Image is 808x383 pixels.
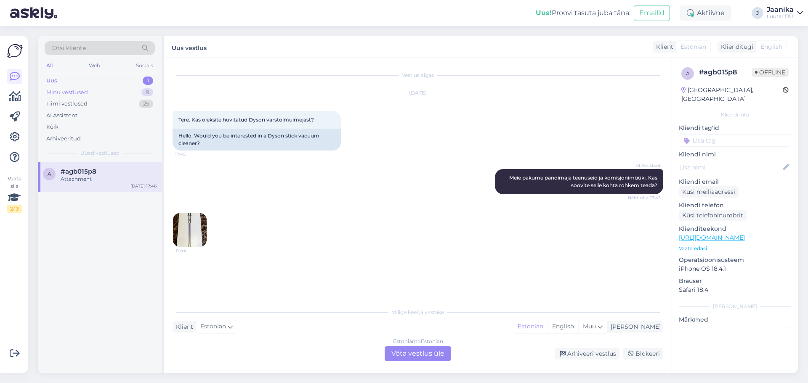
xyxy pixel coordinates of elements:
p: Vaata edasi ... [679,245,791,252]
div: 1 [143,77,153,85]
div: All [45,60,54,71]
input: Lisa tag [679,134,791,147]
p: Kliendi email [679,177,791,186]
div: Kliendi info [679,111,791,119]
span: Uued vestlused [80,149,120,157]
div: Vestlus algas [173,71,663,79]
div: [PERSON_NAME] [679,303,791,310]
span: Nähtud ✓ 17:45 [628,195,661,201]
button: Emailid [634,5,670,21]
a: [URL][DOMAIN_NAME] [679,234,745,241]
span: a [48,171,51,177]
span: Tere. Kas oleksite huvitatud Dyson varstolmuimejast? [178,116,314,123]
span: Meie pakume pandimaja teenuseid ja komisjonimüüki. Kas soovite selle kohta rohkem teada? [509,174,659,188]
span: #agb015p8 [61,168,96,175]
div: # agb015p8 [699,67,752,77]
span: 17:45 [175,151,207,157]
div: Uus [46,77,57,85]
p: Märkmed [679,315,791,324]
div: Aktiivne [680,5,731,21]
p: Safari 18.4 [679,285,791,294]
div: Küsi meiliaadressi [679,186,739,198]
div: English [548,320,578,333]
label: Uus vestlus [172,41,207,53]
div: [DATE] [173,89,663,97]
p: iPhone OS 18.4.1 [679,264,791,273]
span: Estonian [200,322,226,331]
b: Uus! [536,9,552,17]
div: Blokeeri [623,348,663,359]
div: Kõik [46,123,58,131]
span: Estonian [680,42,706,51]
div: Estonian [513,320,548,333]
div: J [752,7,763,19]
div: 25 [139,100,153,108]
div: Proovi tasuta juba täna: [536,8,630,18]
div: Minu vestlused [46,88,88,97]
div: Hello. Would you be interested in a Dyson stick vacuum cleaner? [173,129,341,151]
input: Lisa nimi [679,163,781,172]
div: Vaata siia [7,175,22,213]
span: a [686,70,690,77]
a: JaanikaLuutar OÜ [767,6,803,20]
p: Kliendi nimi [679,150,791,159]
p: Operatsioonisüsteem [679,256,791,264]
span: Otsi kliente [52,44,86,53]
div: Võta vestlus üle [385,346,451,361]
div: [DATE] 17:46 [130,183,157,189]
div: [PERSON_NAME] [607,322,661,331]
div: AI Assistent [46,111,77,120]
div: Klienditugi [718,42,753,51]
div: Valige keel ja vastake [173,309,663,316]
div: Arhiveeri vestlus [555,348,619,359]
div: Web [87,60,102,71]
img: Askly Logo [7,43,23,59]
div: Luutar OÜ [767,13,794,20]
div: Jaanika [767,6,794,13]
div: [GEOGRAPHIC_DATA], [GEOGRAPHIC_DATA] [681,86,783,103]
div: Socials [134,60,155,71]
div: Tiimi vestlused [46,100,88,108]
p: Klienditeekond [679,225,791,233]
p: Brauser [679,277,791,285]
div: Arhiveeritud [46,135,81,143]
div: 8 [141,88,153,97]
span: AI Assistent [629,162,661,169]
div: Klient [653,42,673,51]
div: Attachment [61,175,157,183]
span: 17:46 [175,247,207,254]
div: 2 / 3 [7,205,22,213]
img: Attachment [173,213,207,247]
span: English [760,42,782,51]
p: Kliendi tag'id [679,124,791,132]
div: Estonian to Estonian [393,338,443,345]
span: Offline [752,68,789,77]
p: Kliendi telefon [679,201,791,210]
span: Muu [583,322,596,330]
div: Küsi telefoninumbrit [679,210,747,221]
div: Klient [173,322,193,331]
